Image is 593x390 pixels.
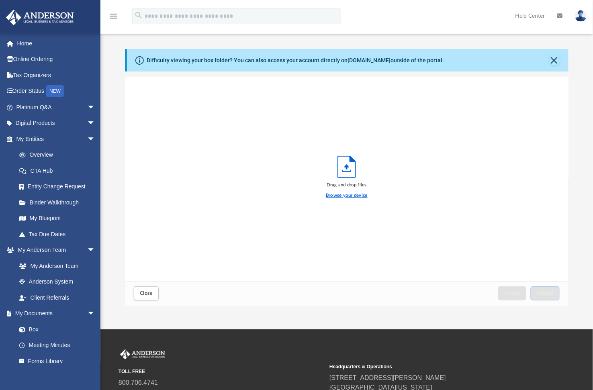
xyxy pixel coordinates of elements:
[326,192,368,199] label: Browse your device
[119,349,167,360] img: Anderson Advisors Platinum Portal
[108,11,118,21] i: menu
[11,147,107,163] a: Overview
[6,35,107,51] a: Home
[4,10,76,25] img: Anderson Advisors Platinum Portal
[134,11,143,20] i: search
[6,115,107,131] a: Digital Productsarrow_drop_down
[125,77,568,306] div: Upload
[549,55,560,66] button: Close
[537,291,554,296] span: Upload
[46,85,64,97] div: NEW
[87,306,103,322] span: arrow_drop_down
[348,57,391,63] a: [DOMAIN_NAME]
[11,210,103,227] a: My Blueprint
[11,194,107,210] a: Binder Walkthrough
[11,337,103,353] a: Meeting Minutes
[147,56,444,65] div: Difficulty viewing your box folder? You can also access your account directly on outside of the p...
[87,242,103,259] span: arrow_drop_down
[11,226,107,242] a: Tax Due Dates
[575,10,587,22] img: User Pic
[87,115,103,132] span: arrow_drop_down
[6,51,107,67] a: Online Ordering
[108,15,118,21] a: menu
[11,258,99,274] a: My Anderson Team
[11,163,107,179] a: CTA Hub
[119,368,324,375] small: TOLL FREE
[329,363,535,370] small: Headquarters & Operations
[6,99,107,115] a: Platinum Q&Aarrow_drop_down
[11,274,103,290] a: Anderson System
[11,353,99,369] a: Forms Library
[119,379,158,386] a: 800.706.4741
[87,131,103,147] span: arrow_drop_down
[504,291,520,296] span: Cancel
[498,286,526,300] button: Cancel
[329,374,446,381] a: [STREET_ADDRESS][PERSON_NAME]
[11,321,99,337] a: Box
[87,99,103,116] span: arrow_drop_down
[6,242,103,258] a: My Anderson Teamarrow_drop_down
[6,67,107,83] a: Tax Organizers
[140,291,153,296] span: Close
[326,182,368,189] div: Drag and drop files
[531,286,560,300] button: Upload
[6,83,107,100] a: Order StatusNEW
[6,131,107,147] a: My Entitiesarrow_drop_down
[134,286,159,300] button: Close
[11,290,103,306] a: Client Referrals
[6,306,103,322] a: My Documentsarrow_drop_down
[11,179,107,195] a: Entity Change Request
